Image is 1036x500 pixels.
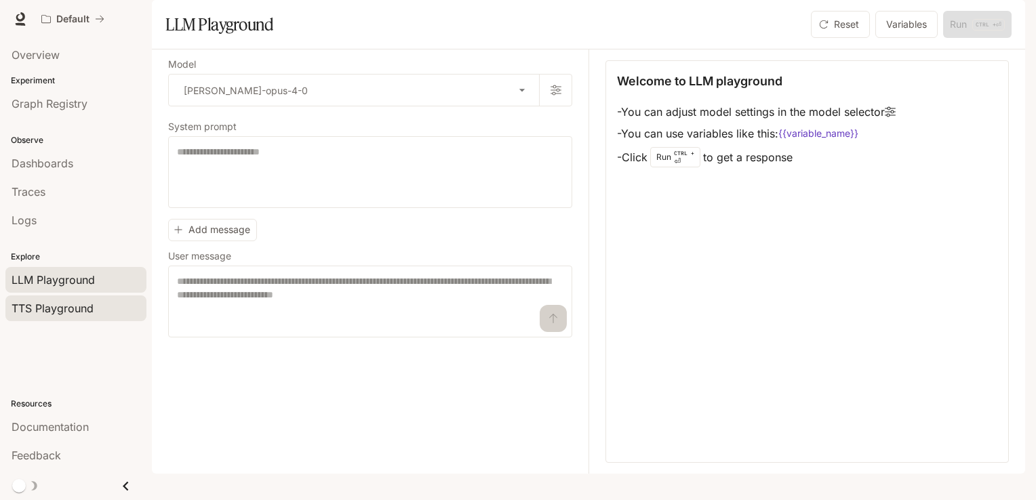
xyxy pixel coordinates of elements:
[617,101,896,123] li: - You can adjust model settings in the model selector
[184,83,308,98] p: [PERSON_NAME]-opus-4-0
[674,149,694,165] p: ⏎
[674,149,694,157] p: CTRL +
[617,72,782,90] p: Welcome to LLM playground
[56,14,89,25] p: Default
[169,75,539,106] div: [PERSON_NAME]-opus-4-0
[778,127,858,140] code: {{variable_name}}
[168,60,196,69] p: Model
[650,147,700,167] div: Run
[35,5,111,33] button: All workspaces
[165,11,273,38] h1: LLM Playground
[168,122,237,131] p: System prompt
[875,11,938,38] button: Variables
[168,219,257,241] button: Add message
[168,251,231,261] p: User message
[617,123,896,144] li: - You can use variables like this:
[617,144,896,170] li: - Click to get a response
[811,11,870,38] button: Reset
